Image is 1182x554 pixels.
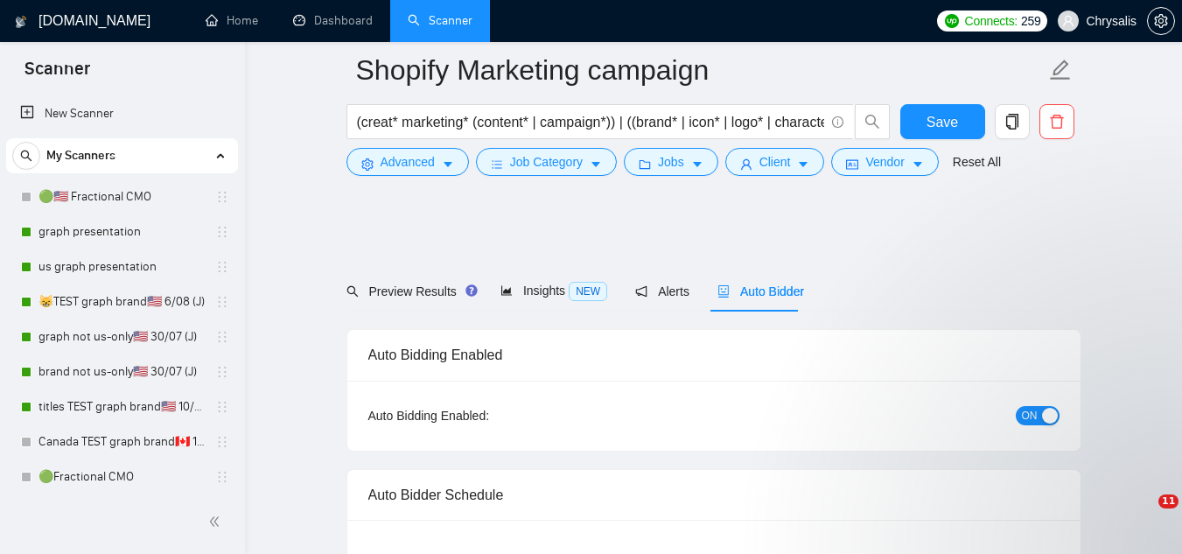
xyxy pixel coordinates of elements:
[1123,494,1165,536] iframe: Intercom live chat
[6,96,238,131] li: New Scanner
[1148,14,1174,28] span: setting
[38,249,205,284] a: us graph presentation
[38,459,205,494] a: 🟢Fractional CMO
[639,158,651,171] span: folder
[346,285,359,298] span: search
[12,142,40,170] button: search
[476,148,617,176] button: barsJob Categorycaret-down
[1040,114,1074,130] span: delete
[38,319,205,354] a: graph not us-only🇺🇸 30/07 (J)
[1147,7,1175,35] button: setting
[927,111,958,133] span: Save
[215,330,229,344] span: holder
[500,284,607,298] span: Insights
[1062,15,1074,27] span: user
[624,148,718,176] button: folderJobscaret-down
[368,406,598,425] div: Auto Bidding Enabled:
[215,400,229,414] span: holder
[15,8,27,36] img: logo
[500,284,513,297] span: area-chart
[215,190,229,204] span: holder
[635,284,689,298] span: Alerts
[215,295,229,309] span: holder
[855,104,890,139] button: search
[215,260,229,274] span: holder
[945,14,959,28] img: upwork-logo.png
[368,470,1060,520] div: Auto Bidder Schedule
[215,225,229,239] span: holder
[38,354,205,389] a: brand not us-only🇺🇸 30/07 (J)
[38,214,205,249] a: graph presentation
[38,389,205,424] a: titles TEST graph brand🇺🇸 10/06 (T)
[208,513,226,530] span: double-left
[408,13,472,28] a: searchScanner
[797,158,809,171] span: caret-down
[46,138,115,173] span: My Scanners
[13,150,39,162] span: search
[1049,59,1072,81] span: edit
[10,56,104,93] span: Scanner
[717,284,804,298] span: Auto Bidder
[691,158,703,171] span: caret-down
[569,282,607,301] span: NEW
[206,13,258,28] a: homeHome
[361,158,374,171] span: setting
[510,152,583,172] span: Job Category
[635,285,647,298] span: notification
[491,158,503,171] span: bars
[831,148,938,176] button: idcardVendorcaret-down
[995,104,1030,139] button: copy
[357,111,824,133] input: Search Freelance Jobs...
[996,114,1029,130] span: copy
[965,11,1018,31] span: Connects:
[740,158,752,171] span: user
[725,148,825,176] button: userClientcaret-down
[856,114,889,130] span: search
[38,424,205,459] a: Canada TEST graph brand🇨🇦 10/06 (T)
[717,285,730,298] span: robot
[912,158,924,171] span: caret-down
[20,96,224,131] a: New Scanner
[464,283,479,298] div: Tooltip anchor
[1021,11,1040,31] span: 259
[38,284,205,319] a: 😸TEST graph brand🇺🇸 6/08 (J)
[1039,104,1074,139] button: delete
[658,152,684,172] span: Jobs
[832,116,843,128] span: info-circle
[215,435,229,449] span: holder
[215,470,229,484] span: holder
[346,148,469,176] button: settingAdvancedcaret-down
[1147,14,1175,28] a: setting
[215,365,229,379] span: holder
[953,152,1001,172] a: Reset All
[38,179,205,214] a: 🟢🇺🇸 Fractional CMO
[293,13,373,28] a: dashboardDashboard
[865,152,904,172] span: Vendor
[442,158,454,171] span: caret-down
[368,330,1060,380] div: Auto Bidding Enabled
[1158,494,1179,508] span: 11
[381,152,435,172] span: Advanced
[590,158,602,171] span: caret-down
[900,104,985,139] button: Save
[346,284,472,298] span: Preview Results
[356,48,1046,92] input: Scanner name...
[759,152,791,172] span: Client
[846,158,858,171] span: idcard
